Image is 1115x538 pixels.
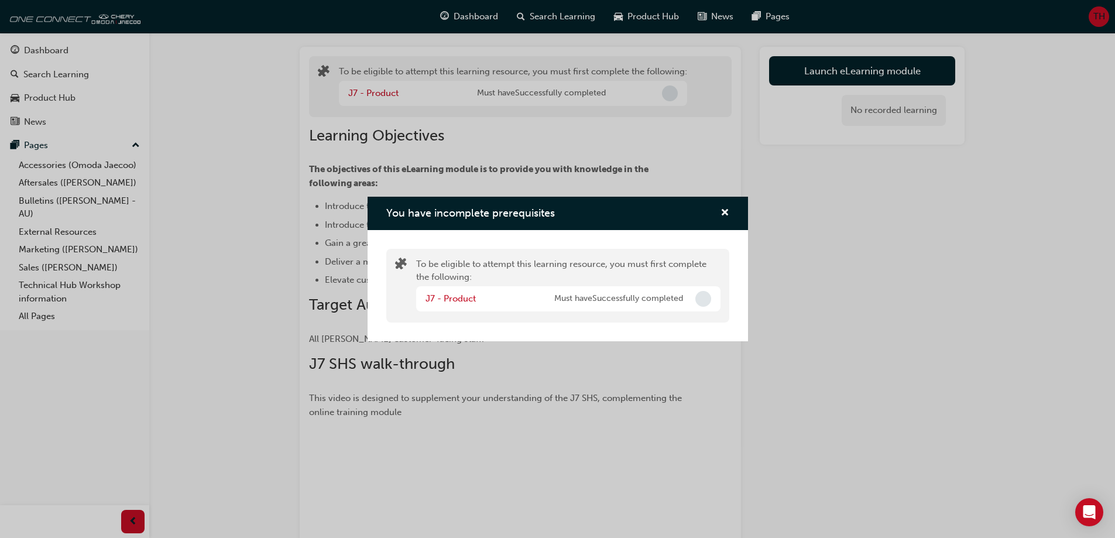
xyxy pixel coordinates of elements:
span: Must have Successfully completed [554,292,683,306]
div: Open Intercom Messenger [1075,498,1103,526]
span: puzzle-icon [395,259,407,272]
span: You have incomplete prerequisites [386,207,555,220]
div: You have incomplete prerequisites [368,197,748,341]
a: J7 - Product [426,293,476,304]
button: cross-icon [721,206,729,221]
div: To be eligible to attempt this learning resource, you must first complete the following: [416,258,721,314]
span: Incomplete [695,291,711,307]
span: cross-icon [721,208,729,219]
